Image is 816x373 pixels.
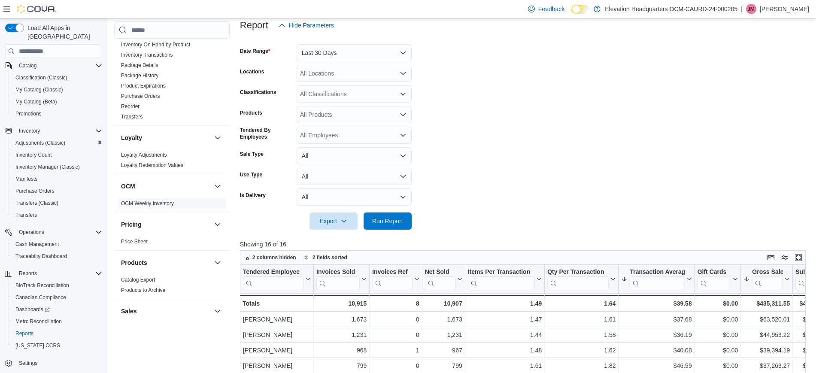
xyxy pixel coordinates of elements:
span: Adjustments (Classic) [15,139,65,146]
a: Classification (Classic) [12,73,71,83]
div: 10,907 [425,298,462,309]
span: Inventory Manager (Classic) [15,164,80,170]
a: Price Sheet [121,239,148,245]
button: My Catalog (Beta) [9,96,106,108]
div: 1,673 [425,315,462,325]
button: Operations [15,227,48,237]
span: Reports [15,330,33,337]
button: Hide Parameters [275,17,337,34]
div: 799 [425,361,462,371]
div: [PERSON_NAME] [243,361,311,371]
a: Manifests [12,174,41,184]
div: 1.49 [467,298,542,309]
span: Classification (Classic) [12,73,102,83]
span: JM [748,4,755,14]
input: Dark Mode [571,5,589,14]
button: Net Sold [425,268,462,290]
div: Qty Per Transaction [547,268,609,290]
span: Traceabilty Dashboard [12,251,102,261]
span: Promotions [12,109,102,119]
span: Inventory Manager (Classic) [12,162,102,172]
span: Transfers [121,113,143,120]
button: Traceabilty Dashboard [9,250,106,262]
button: Last 30 Days [297,44,412,61]
button: Products [121,258,211,267]
button: 2 fields sorted [300,252,351,263]
button: Sales [212,306,223,316]
a: Inventory On Hand by Product [121,42,190,48]
label: Tendered By Employees [240,127,293,140]
div: Invoices Ref [372,268,412,290]
span: BioTrack Reconciliation [15,282,69,289]
span: Canadian Compliance [15,294,66,301]
h3: Sales [121,307,137,315]
span: Purchase Orders [15,188,55,194]
p: [PERSON_NAME] [760,4,809,14]
div: $39.58 [621,298,692,309]
button: Adjustments (Classic) [9,137,106,149]
span: Inventory Count [15,152,52,158]
a: Catalog Export [121,277,155,283]
h3: OCM [121,182,135,191]
span: Cash Management [15,241,59,248]
span: Classification (Classic) [15,74,67,81]
button: Pricing [212,219,223,230]
span: 2 columns hidden [252,254,296,261]
a: Package Details [121,62,158,68]
span: My Catalog (Classic) [15,86,63,93]
button: BioTrack Reconciliation [9,279,106,291]
a: Transfers (Classic) [12,198,62,208]
span: Price Sheet [121,238,148,245]
div: 1.44 [468,330,542,340]
p: Elevation Headquarters OCM-CAURD-24-000205 [605,4,737,14]
div: $40.08 [621,346,692,356]
span: Dashboards [15,306,50,313]
div: 0 [372,330,419,340]
div: Gross Sales [752,268,783,290]
span: My Catalog (Beta) [12,97,102,107]
div: 1 [372,346,419,356]
button: Sales [121,307,211,315]
div: $0.00 [697,298,738,309]
button: Catalog [15,61,40,71]
div: $37.68 [621,315,692,325]
a: Package History [121,73,158,79]
button: Reports [9,328,106,340]
button: Items Per Transaction [467,268,542,290]
span: Reports [15,268,102,279]
button: Open list of options [400,132,406,139]
button: Manifests [9,173,106,185]
button: All [297,147,412,164]
button: My Catalog (Classic) [9,84,106,96]
span: Metrc Reconciliation [15,318,62,325]
div: 0 [372,361,419,371]
button: Classification (Classic) [9,72,106,84]
span: Catalog [15,61,102,71]
p: | [741,4,743,14]
span: Washington CCRS [12,340,102,351]
div: $39,394.19 [743,346,790,356]
div: 1.82 [547,361,616,371]
a: Purchase Orders [121,93,160,99]
a: Transfers [121,114,143,120]
button: Products [212,258,223,268]
label: Is Delivery [240,192,266,199]
button: Operations [2,226,106,238]
button: Settings [2,357,106,369]
a: Product Expirations [121,83,166,89]
span: Inventory [19,127,40,134]
div: Tendered Employee [243,268,304,276]
a: Dashboards [9,303,106,315]
a: Dashboards [12,304,53,315]
div: 1.58 [547,330,616,340]
button: Gift Cards [697,268,738,290]
div: 1.61 [547,315,616,325]
a: Inventory Count [12,150,55,160]
span: Hide Parameters [289,21,334,30]
span: BioTrack Reconciliation [12,280,102,291]
div: 799 [316,361,367,371]
div: 1.47 [468,315,542,325]
a: Feedback [525,0,568,18]
span: Inventory [15,126,102,136]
